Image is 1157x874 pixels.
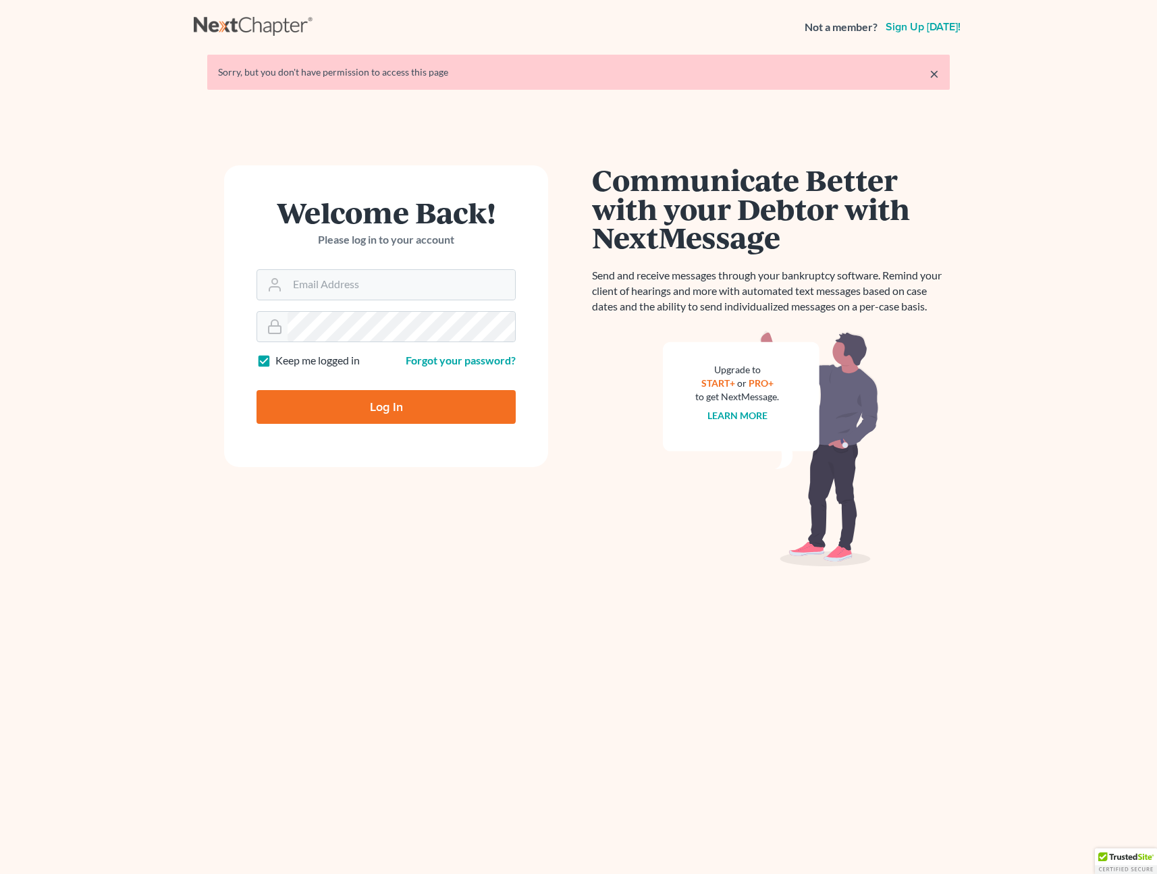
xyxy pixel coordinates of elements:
h1: Communicate Better with your Debtor with NextMessage [592,165,950,252]
a: PRO+ [749,377,774,389]
input: Email Address [288,270,515,300]
label: Keep me logged in [275,353,360,368]
div: to get NextMessage. [695,390,779,404]
strong: Not a member? [805,20,878,35]
img: nextmessage_bg-59042aed3d76b12b5cd301f8e5b87938c9018125f34e5fa2b7a6b67550977c72.svg [663,331,879,567]
div: Sorry, but you don't have permission to access this page [218,65,939,79]
div: Upgrade to [695,363,779,377]
a: Learn more [707,410,768,421]
a: Forgot your password? [406,354,516,366]
span: or [737,377,747,389]
a: × [930,65,939,82]
div: TrustedSite Certified [1095,848,1157,874]
h1: Welcome Back! [257,198,516,227]
a: Sign up [DATE]! [883,22,963,32]
p: Send and receive messages through your bankruptcy software. Remind your client of hearings and mo... [592,268,950,315]
p: Please log in to your account [257,232,516,248]
input: Log In [257,390,516,424]
a: START+ [701,377,735,389]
